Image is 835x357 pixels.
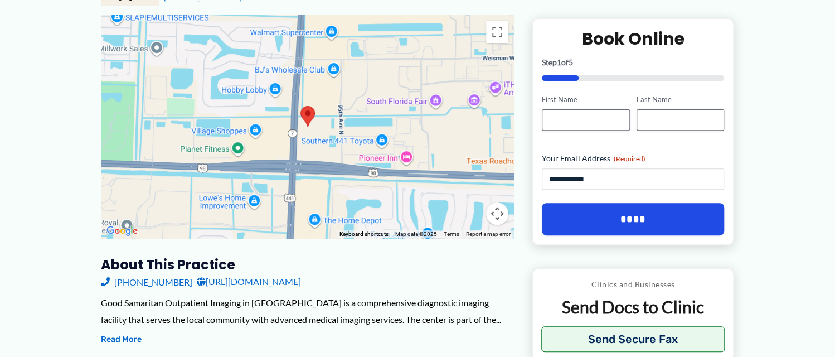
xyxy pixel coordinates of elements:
span: 1 [557,57,561,67]
span: 5 [569,57,573,67]
a: [PHONE_NUMBER] [101,273,192,290]
button: Map camera controls [486,202,508,225]
img: Google [104,224,140,238]
button: Toggle fullscreen view [486,21,508,43]
h3: About this practice [101,256,514,273]
a: [URL][DOMAIN_NAME] [197,273,301,290]
button: Send Secure Fax [541,326,725,352]
span: (Required) [613,155,645,163]
label: Your Email Address [542,153,724,164]
h2: Book Online [542,28,724,50]
p: Step of [542,59,724,66]
p: Clinics and Businesses [541,277,725,292]
span: Map data ©2025 [395,231,437,237]
label: Last Name [637,94,724,105]
label: First Name [542,94,629,105]
button: Keyboard shortcuts [339,230,389,238]
a: Terms [444,231,459,237]
div: Good Samaritan Outpatient Imaging in [GEOGRAPHIC_DATA] is a comprehensive diagnostic imaging faci... [101,295,514,327]
a: Open this area in Google Maps (opens a new window) [104,224,140,238]
button: Read More [101,333,142,346]
a: Report a map error [466,231,511,237]
p: Send Docs to Clinic [541,296,725,318]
